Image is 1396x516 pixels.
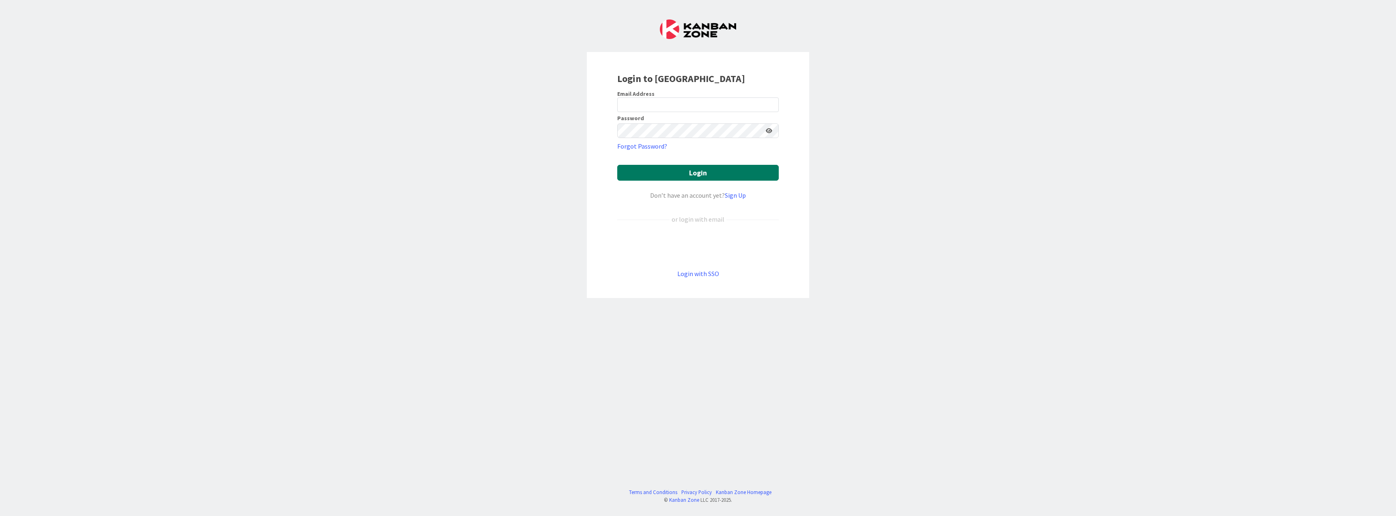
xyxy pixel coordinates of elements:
iframe: Sign in with Google Button [613,237,783,255]
a: Kanban Zone [669,497,699,503]
label: Email Address [617,90,655,97]
label: Password [617,115,644,121]
img: Kanban Zone [660,19,736,39]
div: or login with email [670,214,726,224]
div: © LLC 2017- 2025 . [625,496,771,504]
a: Login with SSO [677,270,719,278]
a: Privacy Policy [681,488,712,496]
a: Forgot Password? [617,141,667,151]
b: Login to [GEOGRAPHIC_DATA] [617,72,745,85]
a: Terms and Conditions [629,488,677,496]
a: Sign Up [725,191,746,199]
div: Don’t have an account yet? [617,190,779,200]
a: Kanban Zone Homepage [716,488,771,496]
button: Login [617,165,779,181]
